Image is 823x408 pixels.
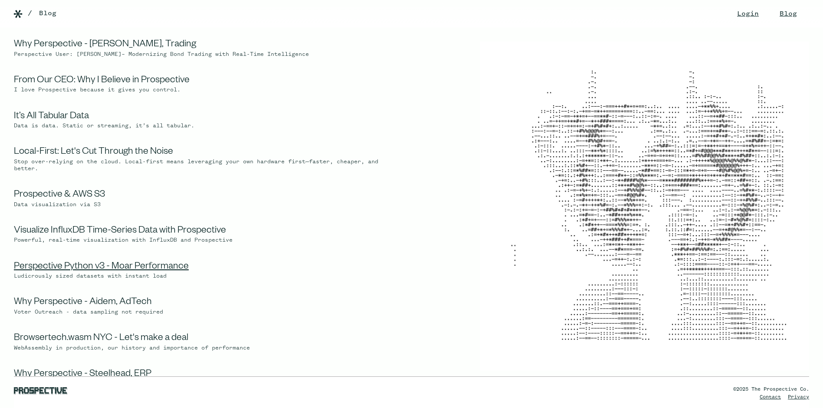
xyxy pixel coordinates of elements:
a: Visualize InfluxDB Time-Series Data with Prospective [14,226,226,236]
a: Why Perspective - [PERSON_NAME], Trading [14,40,196,50]
div: Data is data. Static or streaming, it’s all tabular. [14,123,403,130]
a: Blog [39,8,56,19]
div: Ludicrously sized datasets with instant load [14,273,403,280]
div: WebAssembly in production, our history and importance of performance [14,345,403,352]
div: I love Prospective because it gives you control. [14,87,403,94]
div: ‍Voter Outreach - data sampling not required [14,309,403,316]
a: Contact [760,395,781,400]
a: Perspective Python v3 - Moar Performance [14,262,189,272]
a: From Our CEO: Why I Believe in Prospective [14,76,190,86]
a: Why Perspective - Aidem, AdTech [14,298,152,308]
div: Stop over-relying on the cloud. Local-first means leveraging your own hardware first—faster, chea... [14,159,403,173]
a: Privacy [788,395,809,400]
div: Perspective User: [PERSON_NAME]– Modernizing Bond Trading with Real-Time Intelligence [14,51,403,58]
a: Local-First: Let's Cut Through the Noise [14,147,173,158]
div: / [28,8,32,19]
a: It’s All Tabular Data [14,112,89,122]
a: Prospective & AWS S3 [14,190,105,201]
div: ©2025 The Prospective Co. [733,385,809,393]
div: Data visualization via S3 [14,201,403,208]
div: Powerful, real-time visualization with InfluxDB and Prospective [14,237,403,244]
a: Browsertech.wasm NYC - Let's make a deal [14,334,188,344]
